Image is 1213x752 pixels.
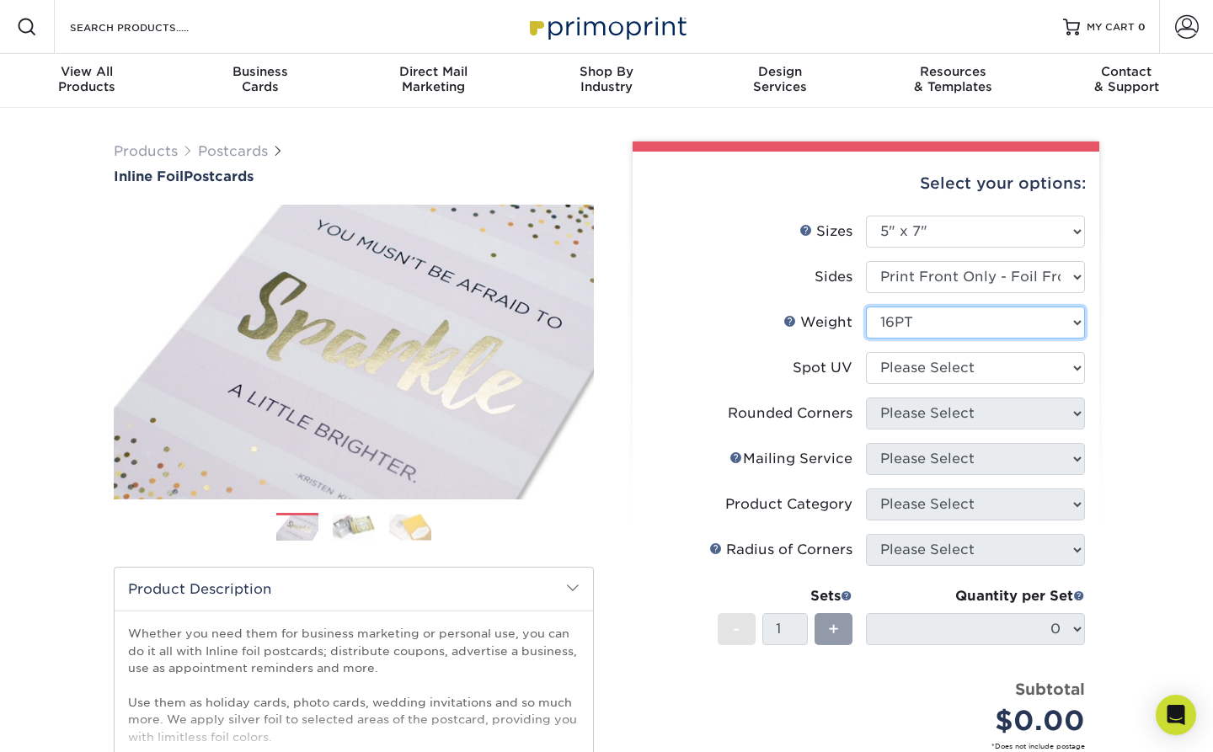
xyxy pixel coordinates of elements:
input: SEARCH PRODUCTS..... [68,17,232,37]
img: Primoprint [522,8,691,45]
div: Radius of Corners [709,540,852,560]
span: 0 [1138,21,1146,33]
span: Direct Mail [346,64,520,79]
a: DesignServices [693,54,867,108]
span: Contact [1039,64,1213,79]
span: - [733,616,740,642]
span: Resources [867,64,1040,79]
span: Inline Foil [114,168,184,184]
div: Select your options: [646,152,1086,216]
a: BusinessCards [174,54,347,108]
div: Open Intercom Messenger [1156,695,1196,735]
div: Spot UV [793,358,852,378]
span: Shop By [520,64,693,79]
img: Postcards 02 [333,514,375,540]
span: Design [693,64,867,79]
img: Inline Foil 01 [114,192,594,512]
div: Marketing [346,64,520,94]
span: MY CART [1087,20,1135,35]
div: Sizes [799,221,852,242]
a: Shop ByIndustry [520,54,693,108]
a: Products [114,143,178,159]
strong: Subtotal [1015,680,1085,698]
a: Contact& Support [1039,54,1213,108]
a: Resources& Templates [867,54,1040,108]
a: Postcards [198,143,268,159]
div: Industry [520,64,693,94]
div: Rounded Corners [728,403,852,424]
a: Direct MailMarketing [346,54,520,108]
div: Product Category [725,494,852,515]
div: $0.00 [879,701,1085,741]
img: Postcards 01 [276,515,318,542]
div: Sets [718,586,852,606]
div: Sides [815,267,852,287]
span: Business [174,64,347,79]
a: Inline FoilPostcards [114,168,594,184]
div: Weight [783,312,852,333]
div: Quantity per Set [866,586,1085,606]
div: Cards [174,64,347,94]
h2: Product Description [115,568,593,611]
div: Mailing Service [729,449,852,469]
img: Postcards 03 [389,514,431,540]
span: + [828,616,839,642]
h1: Postcards [114,168,594,184]
small: *Does not include postage [660,741,1085,751]
div: & Support [1039,64,1213,94]
div: & Templates [867,64,1040,94]
div: Services [693,64,867,94]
